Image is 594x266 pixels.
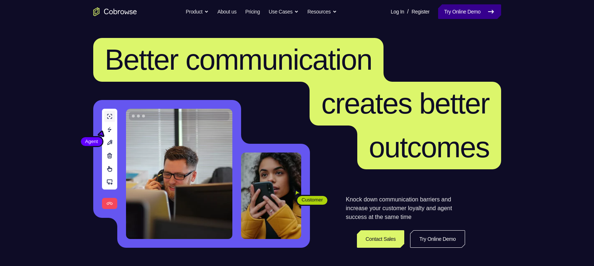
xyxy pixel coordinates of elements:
span: / [407,7,409,16]
a: Go to the home page [93,7,137,16]
button: Use Cases [269,4,299,19]
span: outcomes [369,131,489,163]
p: Knock down communication barriers and increase your customer loyalty and agent success at the sam... [346,195,465,221]
a: Try Online Demo [438,4,501,19]
img: A customer support agent talking on the phone [126,109,232,239]
a: Try Online Demo [410,230,465,248]
button: Resources [307,4,337,19]
a: Pricing [245,4,260,19]
img: A customer holding their phone [241,153,301,239]
button: Product [186,4,209,19]
span: Better communication [105,43,372,76]
a: Register [412,4,429,19]
span: creates better [321,87,489,120]
a: Log In [391,4,404,19]
a: Contact Sales [357,230,405,248]
a: About us [217,4,236,19]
